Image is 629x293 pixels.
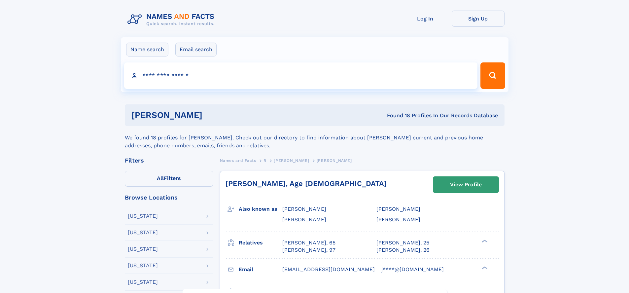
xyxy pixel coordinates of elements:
[274,156,309,165] a: [PERSON_NAME]
[480,62,505,89] button: Search Button
[282,239,335,246] a: [PERSON_NAME], 65
[452,11,505,27] a: Sign Up
[239,264,282,275] h3: Email
[131,111,295,119] h1: [PERSON_NAME]
[376,246,430,254] a: [PERSON_NAME], 26
[239,237,282,248] h3: Relatives
[263,158,266,163] span: R
[480,266,488,270] div: ❯
[125,11,220,28] img: Logo Names and Facts
[128,263,158,268] div: [US_STATE]
[282,246,335,254] a: [PERSON_NAME], 97
[480,239,488,243] div: ❯
[220,156,256,165] a: Names and Facts
[157,175,164,181] span: All
[376,216,420,223] span: [PERSON_NAME]
[399,11,452,27] a: Log In
[125,171,213,187] label: Filters
[317,158,352,163] span: [PERSON_NAME]
[175,43,217,56] label: Email search
[128,279,158,285] div: [US_STATE]
[126,43,168,56] label: Name search
[125,195,213,201] div: Browse Locations
[124,62,478,89] input: search input
[376,206,420,212] span: [PERSON_NAME]
[125,158,213,164] div: Filters
[450,177,482,192] div: View Profile
[376,239,429,246] a: [PERSON_NAME], 25
[128,230,158,235] div: [US_STATE]
[295,112,498,119] div: Found 18 Profiles In Our Records Database
[125,126,505,150] div: We found 18 profiles for [PERSON_NAME]. Check out our directory to find information about [PERSON...
[274,158,309,163] span: [PERSON_NAME]
[128,213,158,219] div: [US_STATE]
[226,179,387,188] a: [PERSON_NAME], Age [DEMOGRAPHIC_DATA]
[282,266,375,273] span: [EMAIL_ADDRESS][DOMAIN_NAME]
[282,206,326,212] span: [PERSON_NAME]
[239,203,282,215] h3: Also known as
[282,216,326,223] span: [PERSON_NAME]
[263,156,266,165] a: R
[128,246,158,252] div: [US_STATE]
[433,177,499,193] a: View Profile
